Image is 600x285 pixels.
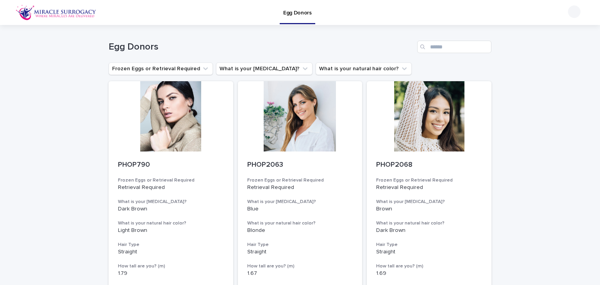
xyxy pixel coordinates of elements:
h3: What is your [MEDICAL_DATA]? [376,199,482,205]
p: Brown [376,206,482,212]
h3: Frozen Eggs or Retrieval Required [376,177,482,183]
p: 1.69 [376,270,482,277]
button: What is your natural hair color? [316,62,412,75]
h3: What is your [MEDICAL_DATA]? [247,199,353,205]
h3: How tall are you? (m) [376,263,482,269]
h3: Hair Type [118,242,224,248]
img: OiFFDOGZQuirLhrlO1ag [16,5,96,20]
p: Retrieval Required [247,184,353,191]
p: Straight [118,249,224,255]
p: 1.79 [118,270,224,277]
h3: How tall are you? (m) [247,263,353,269]
h3: What is your natural hair color? [376,220,482,226]
h3: What is your natural hair color? [247,220,353,226]
p: Blonde [247,227,353,234]
button: Frozen Eggs or Retrieval Required [109,62,213,75]
h3: What is your [MEDICAL_DATA]? [118,199,224,205]
p: PHOP2063 [247,161,353,169]
h3: What is your natural hair color? [118,220,224,226]
p: PHOP2068 [376,161,482,169]
h3: Frozen Eggs or Retrieval Required [118,177,224,183]
p: Dark Brown [376,227,482,234]
h3: Hair Type [247,242,353,248]
p: Dark Brown [118,206,224,212]
h3: How tall are you? (m) [118,263,224,269]
p: Retrieval Required [118,184,224,191]
p: Straight [376,249,482,255]
p: Retrieval Required [376,184,482,191]
h3: Hair Type [376,242,482,248]
button: What is your eye color? [216,62,312,75]
h1: Egg Donors [109,41,414,53]
p: Light Brown [118,227,224,234]
p: 1.67 [247,270,353,277]
input: Search [417,41,491,53]
p: PHOP790 [118,161,224,169]
h3: Frozen Eggs or Retrieval Required [247,177,353,183]
p: Straight [247,249,353,255]
p: Blue [247,206,353,212]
